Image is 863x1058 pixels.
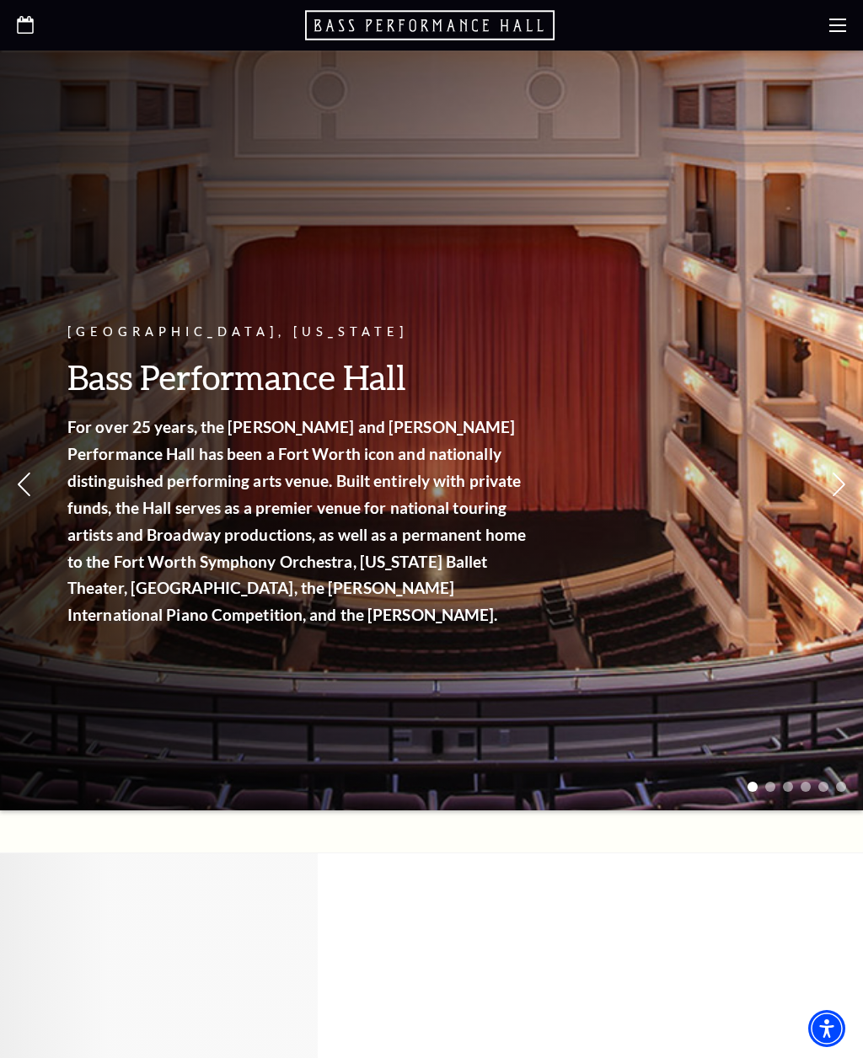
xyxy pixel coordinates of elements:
[305,8,558,42] a: Open this option
[808,1010,845,1047] div: Accessibility Menu
[17,16,34,35] a: Open this option
[67,322,531,343] p: [GEOGRAPHIC_DATA], [US_STATE]
[67,355,531,398] h3: Bass Performance Hall
[67,417,526,625] strong: For over 25 years, the [PERSON_NAME] and [PERSON_NAME] Performance Hall has been a Fort Worth ico...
